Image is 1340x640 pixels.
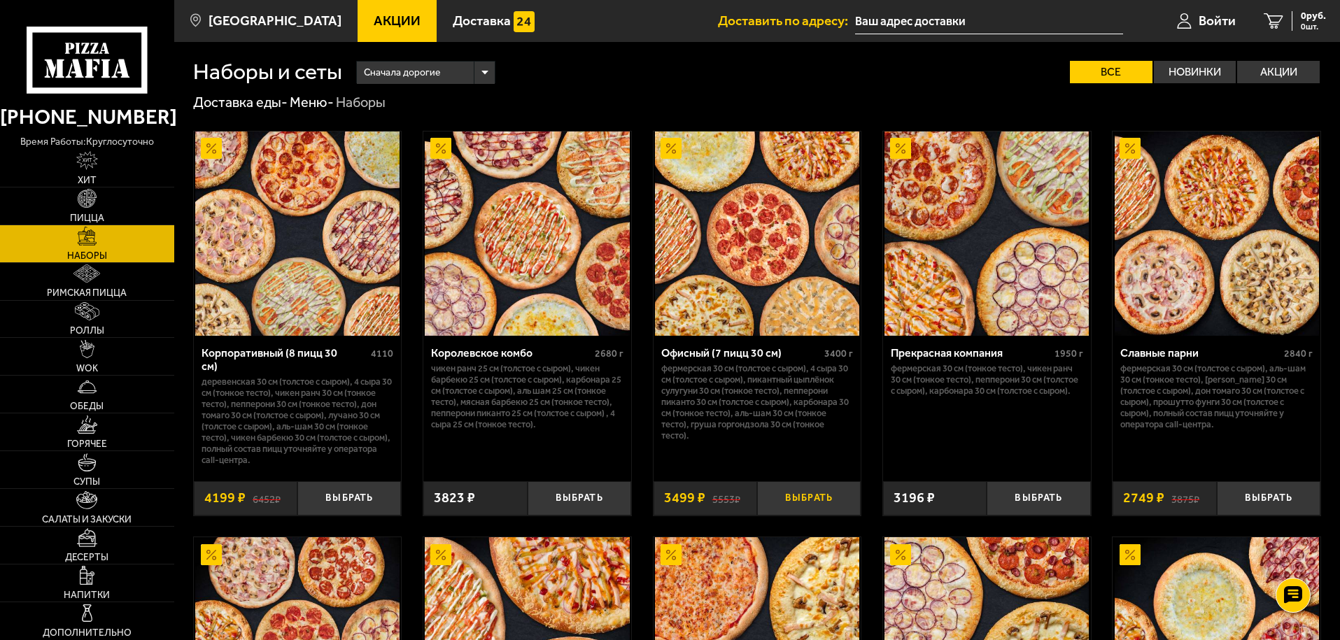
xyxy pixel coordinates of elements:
span: WOK [76,364,98,374]
span: Пицца [70,213,104,223]
span: Сначала дорогие [364,59,440,86]
span: 2749 ₽ [1123,491,1164,505]
span: 4199 ₽ [204,491,246,505]
s: 3875 ₽ [1171,491,1199,505]
span: Салаты и закуски [42,515,132,525]
span: Супы [73,477,100,487]
div: Корпоративный (8 пицц 30 см) [202,346,368,373]
a: АкционныйСлавные парни [1113,131,1320,336]
img: Акционный [661,544,682,565]
s: 5553 ₽ [712,491,740,505]
img: Акционный [1120,138,1141,159]
div: Королевское комбо [431,346,591,360]
div: Славные парни [1120,346,1281,360]
label: Все [1070,61,1152,83]
span: Горячее [67,439,107,449]
span: Доставка [453,14,511,27]
img: Акционный [201,138,222,159]
div: Прекрасная компания [891,346,1051,360]
img: Офисный (7 пицц 30 см) [655,131,859,336]
span: 0 шт. [1301,22,1326,31]
span: 0 руб. [1301,11,1326,21]
span: 3499 ₽ [664,491,705,505]
span: 1950 г [1055,348,1083,360]
span: 3400 г [824,348,853,360]
img: Акционный [1120,544,1141,565]
img: Акционный [890,138,911,159]
img: Славные парни [1115,131,1319,336]
img: Корпоративный (8 пицц 30 см) [195,131,400,336]
a: Меню- [290,94,334,111]
span: 3823 ₽ [434,491,475,505]
a: Доставка еды- [193,94,288,111]
h1: Наборы и сеты [193,61,342,83]
span: 3196 ₽ [894,491,935,505]
span: Войти [1199,14,1236,27]
a: АкционныйКорпоративный (8 пицц 30 см) [194,131,402,336]
img: Акционный [430,544,451,565]
a: АкционныйПрекрасная компания [883,131,1091,336]
span: Акции [374,14,421,27]
p: Фермерская 30 см (толстое с сыром), 4 сыра 30 см (толстое с сыром), Пикантный цыплёнок сулугуни 3... [661,363,854,441]
span: Доставить по адресу: [718,14,855,27]
img: Акционный [430,138,451,159]
img: Королевское комбо [425,131,629,336]
span: Роллы [70,326,104,336]
span: [GEOGRAPHIC_DATA] [209,14,341,27]
img: Акционный [201,544,222,565]
span: 4110 [371,348,393,360]
span: Дополнительно [43,628,132,638]
s: 6452 ₽ [253,491,281,505]
input: Ваш адрес доставки [855,8,1123,34]
a: АкционныйОфисный (7 пицц 30 см) [654,131,861,336]
span: Хит [78,176,97,185]
div: Офисный (7 пицц 30 см) [661,346,821,360]
span: Напитки [64,590,110,600]
p: Деревенская 30 см (толстое с сыром), 4 сыра 30 см (тонкое тесто), Чикен Ранч 30 см (тонкое тесто)... [202,376,394,466]
img: 15daf4d41897b9f0e9f617042186c801.svg [514,11,535,32]
span: Десерты [65,553,108,562]
a: АкционныйКоролевское комбо [423,131,631,336]
div: Наборы [336,94,386,112]
label: Акции [1237,61,1320,83]
span: Наборы [67,251,107,261]
button: Выбрать [757,481,861,515]
button: Выбрать [297,481,401,515]
label: Новинки [1154,61,1236,83]
img: Прекрасная компания [884,131,1089,336]
p: Чикен Ранч 25 см (толстое с сыром), Чикен Барбекю 25 см (толстое с сыром), Карбонара 25 см (толст... [431,363,623,430]
button: Выбрать [528,481,631,515]
p: Фермерская 30 см (тонкое тесто), Чикен Ранч 30 см (тонкое тесто), Пепперони 30 см (толстое с сыро... [891,363,1083,397]
span: Римская пицца [47,288,127,298]
button: Выбрать [987,481,1090,515]
span: Обеды [70,401,104,411]
span: 2680 г [595,348,623,360]
img: Акционный [890,544,911,565]
span: 2840 г [1284,348,1313,360]
img: Акционный [661,138,682,159]
button: Выбрать [1217,481,1320,515]
p: Фермерская 30 см (толстое с сыром), Аль-Шам 30 см (тонкое тесто), [PERSON_NAME] 30 см (толстое с ... [1120,363,1313,430]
